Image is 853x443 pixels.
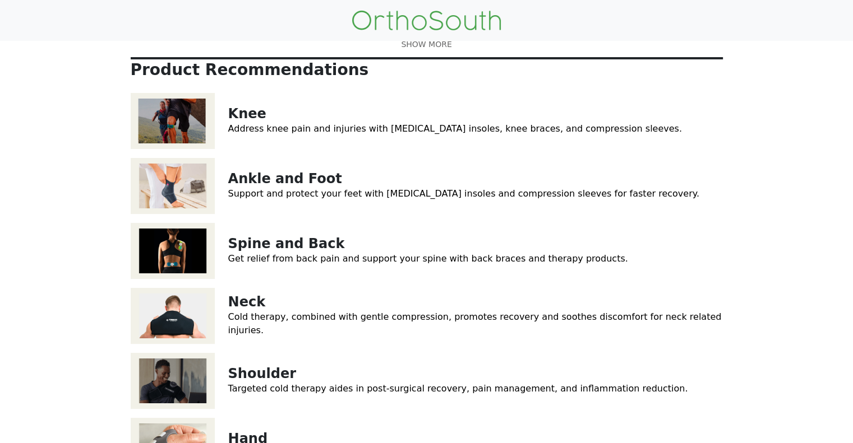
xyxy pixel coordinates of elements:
[228,311,722,335] a: Cold therapy, combined with gentle compression, promotes recovery and soothes discomfort for neck...
[228,123,682,134] a: Address knee pain and injuries with [MEDICAL_DATA] insoles, knee braces, and compression sleeves.
[228,171,342,186] a: Ankle and Foot
[131,93,215,149] img: Knee
[131,288,215,344] img: Neck
[131,353,215,409] img: Shoulder
[228,383,688,394] a: Targeted cold therapy aides in post-surgical recovery, pain management, and inflammation reduction.
[228,294,266,310] a: Neck
[228,366,296,381] a: Shoulder
[131,223,215,279] img: Spine and Back
[228,188,699,199] a: Support and protect your feet with [MEDICAL_DATA] insoles and compression sleeves for faster reco...
[131,158,215,214] img: Ankle and Foot
[228,236,345,251] a: Spine and Back
[352,11,501,30] img: OrthoSouth
[228,106,266,122] a: Knee
[228,253,628,264] a: Get relief from back pain and support your spine with back braces and therapy products.
[131,60,723,80] p: Product Recommendations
